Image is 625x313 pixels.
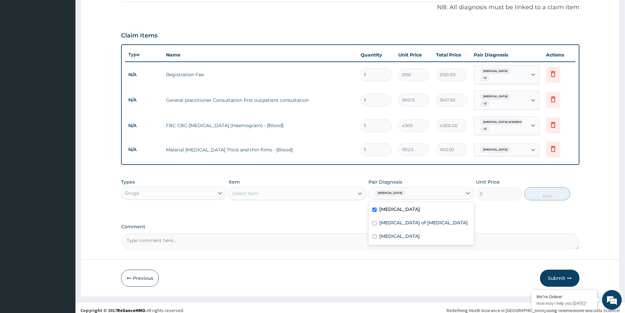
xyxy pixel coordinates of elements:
[229,179,240,185] label: Item
[470,48,543,61] th: Pair Diagnosis
[379,233,420,239] label: [MEDICAL_DATA]
[480,119,539,125] span: [MEDICAL_DATA] of [MEDICAL_DATA]
[121,32,157,39] h3: Claim Items
[480,68,511,75] span: [MEDICAL_DATA]
[121,3,579,12] p: NB: All diagnosis must be linked to a claim item
[108,3,123,19] div: Minimize live chat window
[232,190,259,197] div: Select Item
[480,93,511,100] span: [MEDICAL_DATA]
[379,219,468,226] label: [MEDICAL_DATA] of [MEDICAL_DATA]
[12,33,27,49] img: d_794563401_company_1708531726252_794563401
[163,143,357,156] td: Malarial [MEDICAL_DATA] Thick and thin films - [Blood]
[357,48,395,61] th: Quantity
[125,69,163,81] td: N/A
[379,206,420,212] label: [MEDICAL_DATA]
[524,187,570,200] button: Add
[395,48,433,61] th: Unit Price
[536,294,592,300] div: We're Online!
[540,270,579,287] button: Submit
[480,146,511,153] span: [MEDICAL_DATA]
[163,119,357,132] td: FBC CBC-[MEDICAL_DATA] (Haemogram) - [Blood]
[375,190,406,196] span: [MEDICAL_DATA]
[480,75,490,81] span: + 2
[34,37,110,45] div: Chat with us now
[125,120,163,132] td: N/A
[3,179,125,202] textarea: Type your message and hit 'Enter'
[163,68,357,81] td: Registration Fee
[125,94,163,106] td: N/A
[163,48,357,61] th: Name
[125,190,139,196] div: Drugs
[433,48,470,61] th: Total Price
[480,126,490,132] span: + 2
[368,179,402,185] label: Pair Diagnosis
[163,94,357,107] td: General practitioner Consultation first outpatient consultation
[121,270,159,287] button: Previous
[125,49,163,61] th: Type
[480,101,490,107] span: + 2
[38,83,91,149] span: We're online!
[125,144,163,156] td: N/A
[476,179,500,185] label: Unit Price
[121,224,579,230] label: Comment
[121,179,135,185] label: Types
[543,48,575,61] th: Actions
[536,301,592,306] p: How may I help you today?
